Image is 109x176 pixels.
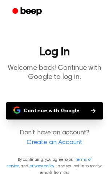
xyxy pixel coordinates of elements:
h1: Log In [6,46,103,58]
a: Beep [7,5,48,19]
a: Create an Account [7,138,102,148]
a: privacy policy [29,164,54,168]
p: Welcome back! Continue with Google to log in. [6,64,103,82]
p: Don’t have an account? [6,128,103,148]
button: Continue with Google [6,102,103,120]
p: By continuing, you agree to our and , and you opt in to receive emails from us. [6,156,103,176]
